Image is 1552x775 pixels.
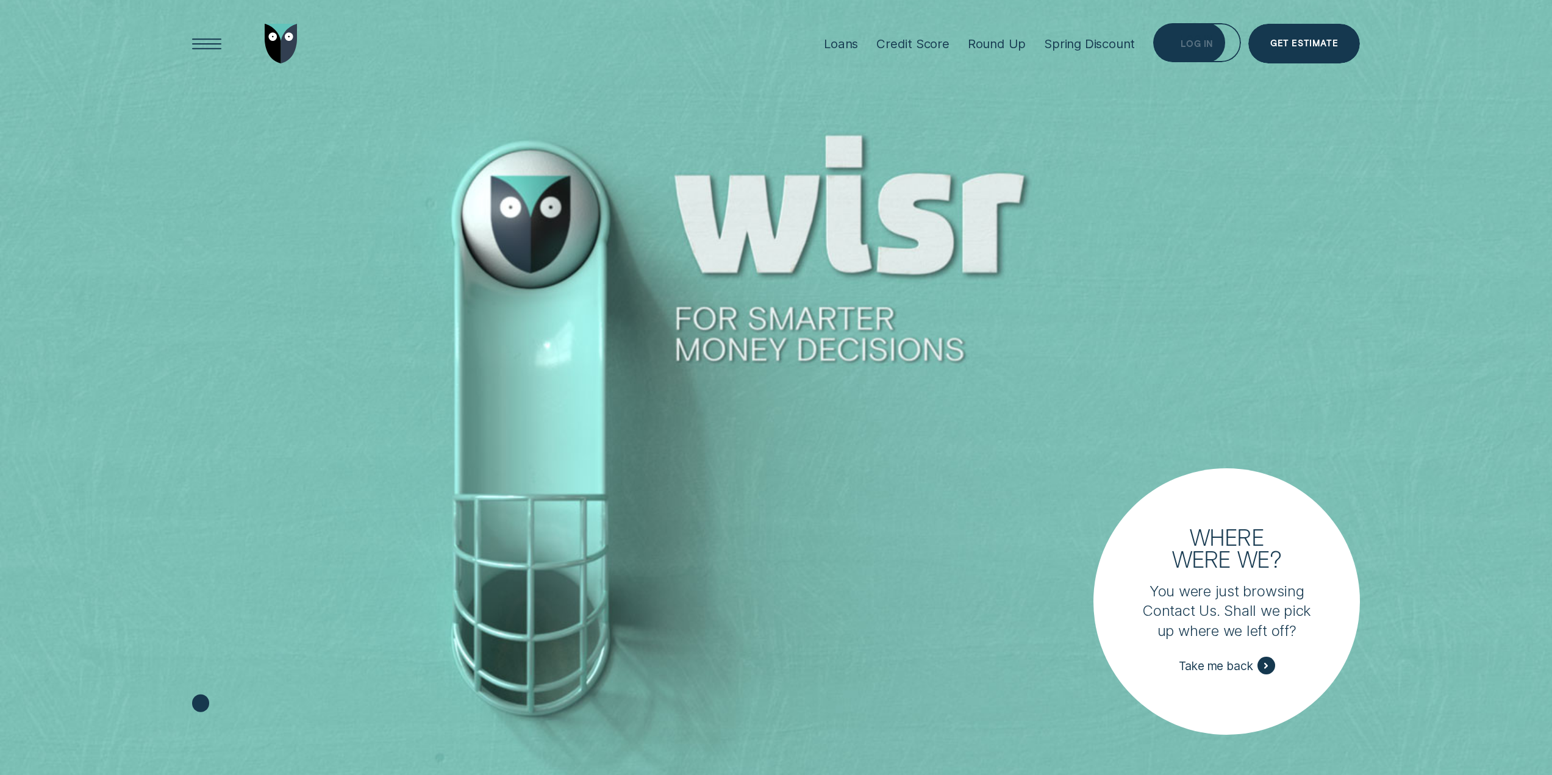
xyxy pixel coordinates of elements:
p: You were just browsing Contact Us. Shall we pick up where we left off? [1139,582,1315,641]
span: Take me back [1179,659,1253,673]
h3: Where were we? [1162,526,1291,570]
div: Credit Score [876,36,949,51]
img: Wisr [265,24,298,63]
div: Spring Discount [1044,36,1135,51]
div: Loans [824,36,858,51]
div: Log in [1181,40,1213,48]
button: Open Menu [187,24,227,63]
button: Log in [1153,23,1241,63]
a: Where were we?You were just browsing Contact Us. Shall we pick up where we left off?Take me back [1093,468,1360,735]
a: Get Estimate [1248,24,1360,63]
div: Round Up [968,36,1026,51]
